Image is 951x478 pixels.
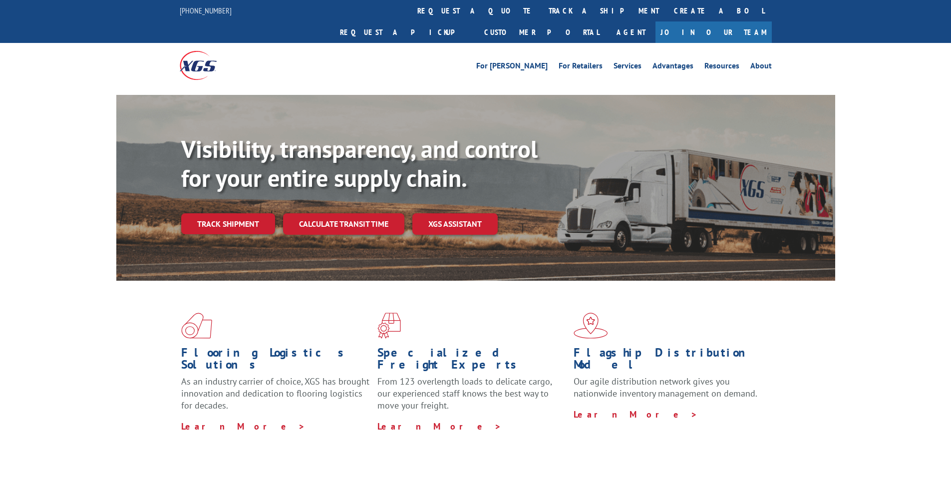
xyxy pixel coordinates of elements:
a: [PHONE_NUMBER] [180,5,232,15]
a: Calculate transit time [283,213,404,235]
a: Agent [607,21,655,43]
img: xgs-icon-flagship-distribution-model-red [574,313,608,339]
a: About [750,62,772,73]
a: Learn More > [377,421,502,432]
h1: Flagship Distribution Model [574,347,762,376]
a: Advantages [652,62,693,73]
a: Learn More > [574,409,698,420]
a: Resources [704,62,739,73]
h1: Specialized Freight Experts [377,347,566,376]
span: As an industry carrier of choice, XGS has brought innovation and dedication to flooring logistics... [181,376,369,411]
img: xgs-icon-focused-on-flooring-red [377,313,401,339]
a: For Retailers [559,62,603,73]
h1: Flooring Logistics Solutions [181,347,370,376]
p: From 123 overlength loads to delicate cargo, our experienced staff knows the best way to move you... [377,376,566,420]
a: XGS ASSISTANT [412,213,498,235]
span: Our agile distribution network gives you nationwide inventory management on demand. [574,376,757,399]
a: Request a pickup [332,21,477,43]
a: Track shipment [181,213,275,234]
a: Customer Portal [477,21,607,43]
b: Visibility, transparency, and control for your entire supply chain. [181,133,538,193]
a: Learn More > [181,421,306,432]
img: xgs-icon-total-supply-chain-intelligence-red [181,313,212,339]
a: Services [614,62,641,73]
a: Join Our Team [655,21,772,43]
a: For [PERSON_NAME] [476,62,548,73]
